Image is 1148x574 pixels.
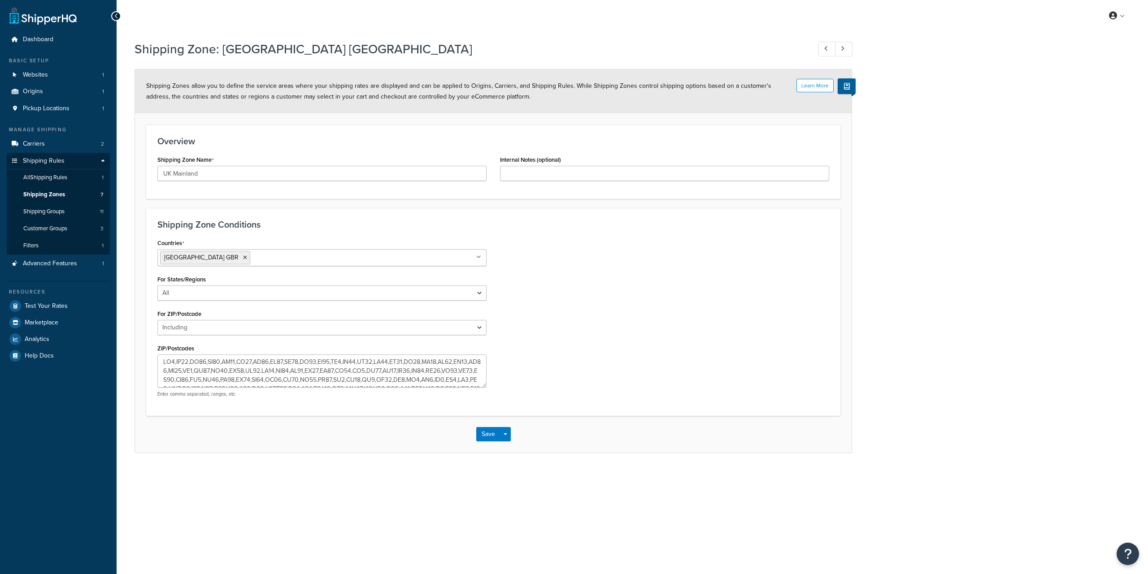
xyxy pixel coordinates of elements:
span: [GEOGRAPHIC_DATA] GBR [164,253,239,262]
button: Learn More [796,79,834,92]
button: Save [476,427,500,441]
li: Pickup Locations [7,100,110,117]
span: Advanced Features [23,260,77,268]
span: Pickup Locations [23,105,70,112]
h3: Shipping Zone Conditions [157,220,829,229]
span: Help Docs [25,352,54,360]
span: 1 [102,105,104,112]
h1: Shipping Zone: [GEOGRAPHIC_DATA] [GEOGRAPHIC_DATA] [135,40,802,58]
p: Enter comma separated, ranges, etc [157,391,487,397]
div: Resources [7,288,110,296]
label: Countries [157,240,184,247]
span: 1 [102,260,104,268]
span: 7 [100,191,104,199]
li: Advanced Features [7,255,110,272]
a: Dashboard [7,31,110,48]
span: Carriers [23,140,45,148]
span: Shipping Rules [23,157,65,165]
a: Previous Record [818,42,836,56]
span: 2 [101,140,104,148]
a: Pickup Locations1 [7,100,110,117]
span: 11 [100,208,104,216]
a: Websites1 [7,67,110,83]
label: For States/Regions [157,276,206,283]
label: Internal Notes (optional) [500,156,561,163]
a: Help Docs [7,348,110,364]
li: Websites [7,67,110,83]
a: Carriers2 [7,136,110,152]
a: Advanced Features1 [7,255,110,272]
span: Shipping Groups [23,208,65,216]
button: Show Help Docs [838,78,856,94]
a: Filters1 [7,237,110,254]
span: Shipping Zones allow you to define the service areas where your shipping rates are displayed and ... [146,81,771,101]
li: Carriers [7,136,110,152]
li: Origins [7,83,110,100]
li: Shipping Groups [7,203,110,220]
div: Basic Setup [7,57,110,65]
label: For ZIP/Postcode [157,311,201,317]
label: ZIP/Postcodes [157,345,194,352]
a: Shipping Zones7 [7,186,110,203]
a: Marketplace [7,315,110,331]
a: AllShipping Rules1 [7,169,110,186]
span: 1 [102,174,104,181]
a: Shipping Groups11 [7,203,110,220]
span: Websites [23,71,48,79]
span: 1 [102,242,104,250]
a: Shipping Rules [7,153,110,169]
a: Origins1 [7,83,110,100]
span: 3 [100,225,104,233]
span: Test Your Rates [25,302,68,310]
label: Shipping Zone Name [157,156,214,164]
span: 1 [102,88,104,95]
span: 1 [102,71,104,79]
a: Customer Groups3 [7,220,110,237]
span: Marketplace [25,319,58,327]
span: Dashboard [23,36,53,43]
li: Customer Groups [7,220,110,237]
span: Filters [23,242,39,250]
h3: Overview [157,136,829,146]
li: Shipping Rules [7,153,110,255]
div: Manage Shipping [7,126,110,134]
span: Origins [23,88,43,95]
span: Analytics [25,336,49,343]
span: All Shipping Rules [23,174,67,181]
a: Next Record [835,42,852,56]
button: Open Resource Center [1117,543,1139,565]
span: Customer Groups [23,225,67,233]
li: Shipping Zones [7,186,110,203]
a: Test Your Rates [7,298,110,314]
a: Analytics [7,331,110,347]
textarea: LO4,IP22,DO86,SI80,AM11,CO27,AD86,EL87,SE78,DO93,EI95,TE4,IN44,UT32,LA44,ET31,DO28,MA18,AL62,EN13... [157,354,487,388]
span: Shipping Zones [23,191,65,199]
li: Filters [7,237,110,254]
